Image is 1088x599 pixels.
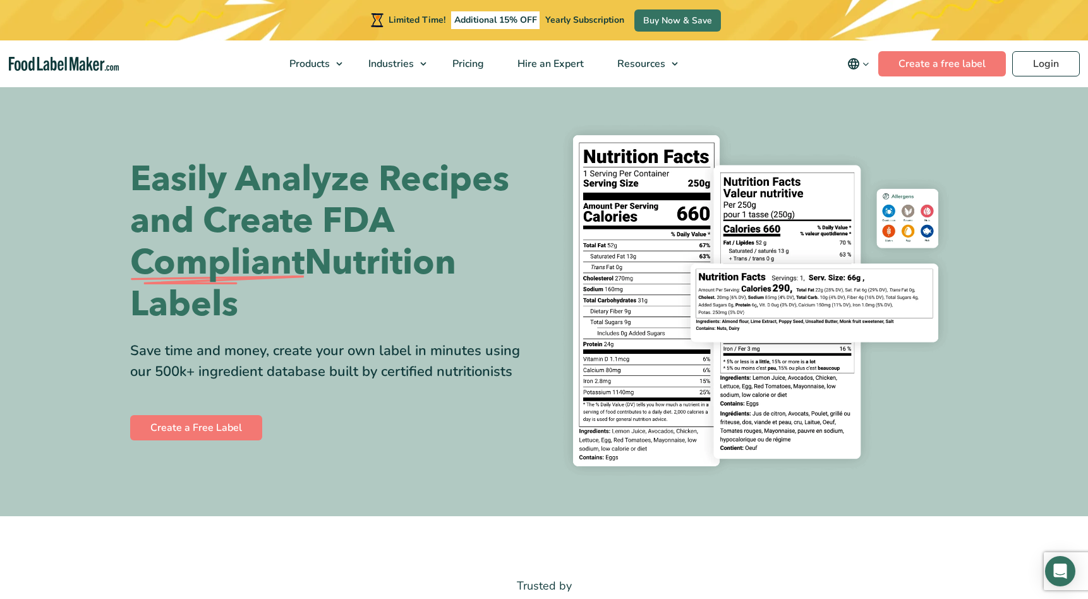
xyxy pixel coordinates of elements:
span: Products [286,57,331,71]
span: Resources [614,57,667,71]
a: Create a Free Label [130,415,262,440]
span: Additional 15% OFF [451,11,540,29]
a: Products [273,40,349,87]
span: Limited Time! [389,14,445,26]
span: Yearly Subscription [545,14,624,26]
a: Resources [601,40,684,87]
a: Login [1012,51,1080,76]
a: Hire an Expert [501,40,598,87]
div: Save time and money, create your own label in minutes using our 500k+ ingredient database built b... [130,341,535,382]
a: Industries [352,40,433,87]
a: Pricing [436,40,498,87]
span: Industries [365,57,415,71]
span: Pricing [449,57,485,71]
p: Trusted by [130,577,958,595]
span: Compliant [130,242,305,284]
span: Hire an Expert [514,57,585,71]
h1: Easily Analyze Recipes and Create FDA Nutrition Labels [130,159,535,325]
a: Buy Now & Save [634,9,721,32]
a: Create a free label [878,51,1006,76]
div: Open Intercom Messenger [1045,556,1075,586]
